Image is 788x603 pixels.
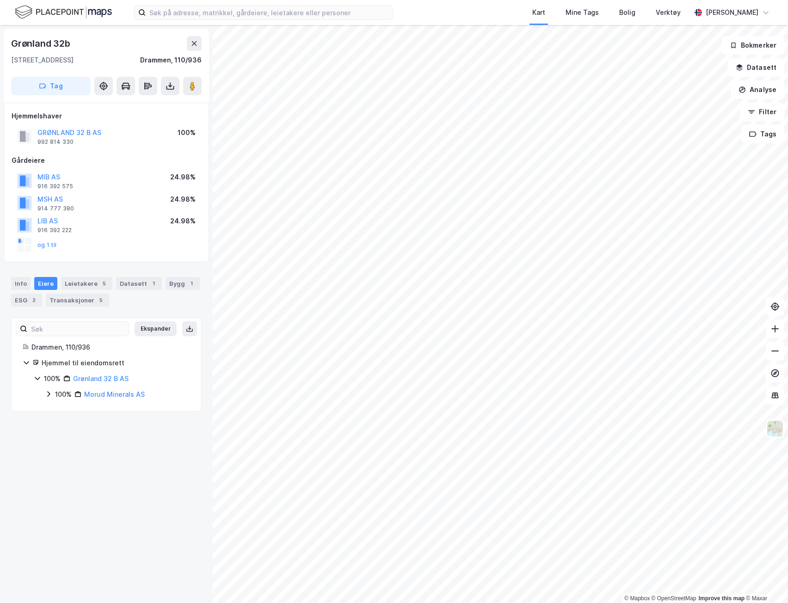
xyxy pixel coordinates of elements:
button: Tags [741,125,784,143]
div: 1 [149,279,158,288]
div: Transaksjoner [46,294,109,307]
div: Datasett [116,277,162,290]
input: Søk [27,322,129,336]
div: 914 777 380 [37,205,74,212]
div: Leietakere [61,277,112,290]
div: Kart [532,7,545,18]
div: 5 [96,295,105,305]
button: Ekspander [135,321,177,336]
a: Grønland 32 B AS [73,375,129,382]
div: Mine Tags [566,7,599,18]
iframe: Chat Widget [742,559,788,603]
div: Bygg [166,277,200,290]
div: [STREET_ADDRESS] [11,55,74,66]
div: 1 [187,279,196,288]
div: [PERSON_NAME] [706,7,758,18]
div: 100% [178,127,196,138]
button: Datasett [728,58,784,77]
div: Gårdeiere [12,155,201,166]
div: ESG [11,294,42,307]
div: Kontrollprogram for chat [742,559,788,603]
div: Eiere [34,277,57,290]
div: 24.98% [170,215,196,227]
div: 100% [55,389,72,400]
a: Mapbox [624,595,650,602]
div: Drammen, 110/936 [140,55,202,66]
div: Hjemmelshaver [12,111,201,122]
button: Tag [11,77,91,95]
div: Info [11,277,31,290]
div: 916 392 575 [37,183,73,190]
img: logo.f888ab2527a4732fd821a326f86c7f29.svg [15,4,112,20]
button: Analyse [731,80,784,99]
a: Morud Minerals AS [84,390,145,398]
div: Drammen, 110/936 [31,342,190,353]
div: 24.98% [170,194,196,205]
div: Bolig [619,7,635,18]
a: Improve this map [699,595,745,602]
div: Hjemmel til eiendomsrett [42,357,190,369]
button: Bokmerker [722,36,784,55]
div: 916 392 222 [37,227,72,234]
div: 24.98% [170,172,196,183]
div: Grønland 32b [11,36,72,51]
div: 5 [99,279,109,288]
input: Søk på adresse, matrikkel, gårdeiere, leietakere eller personer [146,6,393,19]
div: 100% [44,373,61,384]
a: OpenStreetMap [652,595,696,602]
div: Verktøy [656,7,681,18]
img: Z [766,420,784,437]
div: 2 [29,295,38,305]
button: Filter [740,103,784,121]
div: 992 814 330 [37,138,74,146]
